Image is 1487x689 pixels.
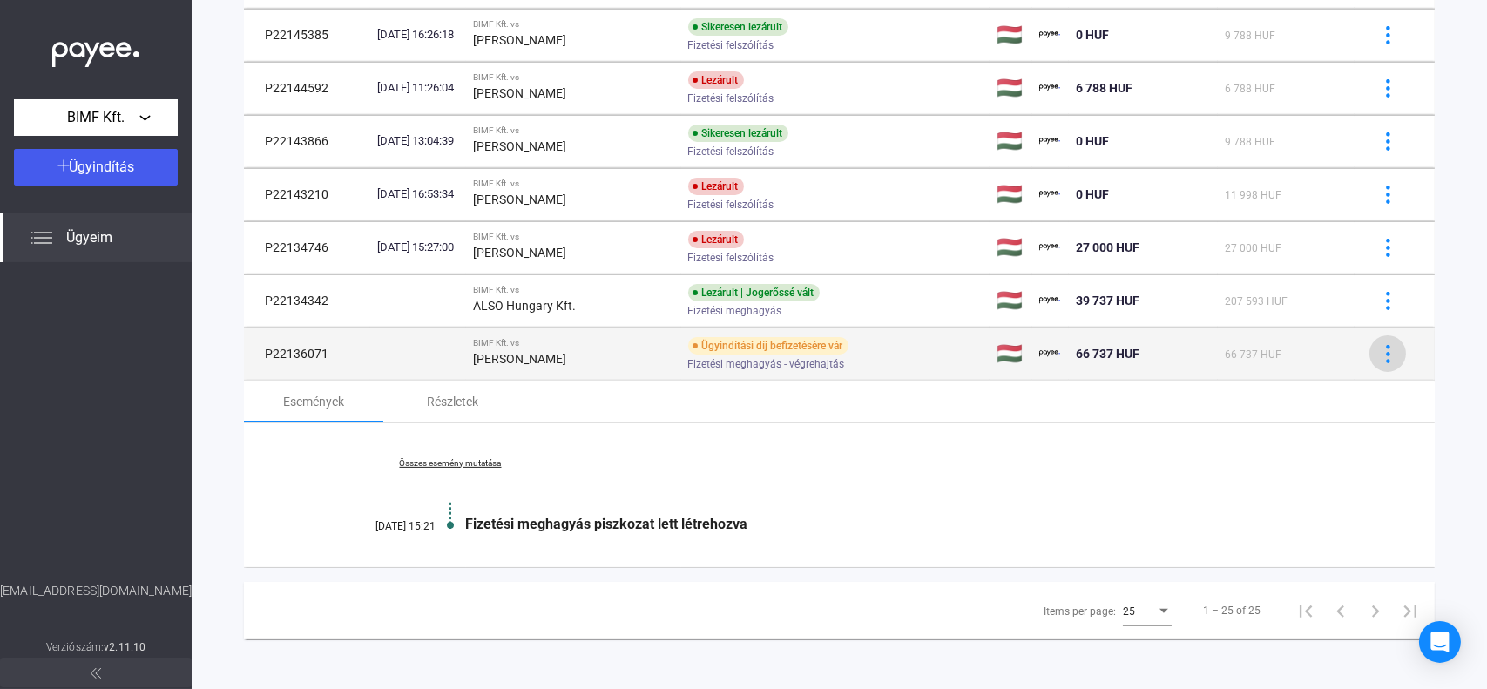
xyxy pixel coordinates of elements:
div: Sikeresen lezárult [688,18,788,36]
span: 6 788 HUF [1225,83,1275,95]
td: P22143210 [244,168,370,220]
td: 🇭🇺 [990,221,1032,274]
td: 🇭🇺 [990,62,1032,114]
img: more-blue [1379,292,1397,310]
td: 🇭🇺 [990,168,1032,220]
button: First page [1288,593,1323,628]
img: more-blue [1379,79,1397,98]
img: payee-logo [1039,237,1060,258]
mat-select: Items per page: [1123,600,1172,621]
img: arrow-double-left-grey.svg [91,668,101,679]
img: more-blue [1379,132,1397,151]
div: BIMF Kft. vs [473,285,674,295]
div: Fizetési meghagyás piszkozat lett létrehozva [465,516,1348,532]
td: 🇭🇺 [990,9,1032,61]
div: 1 – 25 of 25 [1203,600,1261,621]
button: more-blue [1369,70,1406,106]
span: Fizetési felszólítás [688,35,774,56]
div: Lezárult | Jogerőssé vált [688,284,820,301]
span: 207 593 HUF [1225,295,1288,307]
td: 🇭🇺 [990,274,1032,327]
strong: [PERSON_NAME] [473,33,566,47]
td: P22134746 [244,221,370,274]
span: Fizetési felszólítás [688,88,774,109]
button: Previous page [1323,593,1358,628]
span: Fizetési meghagyás - végrehajtás [688,354,845,375]
button: Last page [1393,593,1428,628]
div: BIMF Kft. vs [473,72,674,83]
span: Fizetési felszólítás [688,194,774,215]
div: BIMF Kft. vs [473,338,674,348]
img: payee-logo [1039,131,1060,152]
span: 6 788 HUF [1076,81,1132,95]
span: 0 HUF [1076,28,1109,42]
span: 0 HUF [1076,134,1109,148]
span: 66 737 HUF [1076,347,1139,361]
span: 0 HUF [1076,187,1109,201]
td: P22145385 [244,9,370,61]
img: payee-logo [1039,78,1060,98]
div: Események [283,391,344,412]
img: payee-logo [1039,24,1060,45]
div: [DATE] 16:53:34 [377,186,459,203]
div: [DATE] 11:26:04 [377,79,459,97]
button: more-blue [1369,17,1406,53]
img: plus-white.svg [57,159,70,172]
span: Ügyeim [66,227,112,248]
td: 🇭🇺 [990,115,1032,167]
img: list.svg [31,227,52,248]
span: 27 000 HUF [1076,240,1139,254]
div: BIMF Kft. vs [473,125,674,136]
div: Lezárult [688,231,744,248]
img: payee-logo [1039,290,1060,311]
span: Fizetési felszólítás [688,247,774,268]
div: BIMF Kft. vs [473,19,674,30]
img: more-blue [1379,345,1397,363]
button: more-blue [1369,335,1406,372]
button: more-blue [1369,229,1406,266]
div: [DATE] 15:27:00 [377,239,459,256]
span: 25 [1123,605,1135,618]
td: 🇭🇺 [990,328,1032,380]
span: 9 788 HUF [1225,30,1275,42]
div: Sikeresen lezárult [688,125,788,142]
strong: [PERSON_NAME] [473,139,566,153]
div: [DATE] 13:04:39 [377,132,459,150]
strong: v2.11.10 [104,641,145,653]
td: P22144592 [244,62,370,114]
a: Összes esemény mutatása [331,458,570,469]
div: Lezárult [688,71,744,89]
span: 9 788 HUF [1225,136,1275,148]
span: 11 998 HUF [1225,189,1281,201]
img: more-blue [1379,239,1397,257]
div: [DATE] 15:21 [331,520,436,532]
button: BIMF Kft. [14,99,178,136]
img: white-payee-white-dot.svg [52,32,139,68]
td: P22134342 [244,274,370,327]
div: Lezárult [688,178,744,195]
button: more-blue [1369,123,1406,159]
div: BIMF Kft. vs [473,179,674,189]
span: Fizetési felszólítás [688,141,774,162]
div: Items per page: [1044,601,1116,622]
td: P22143866 [244,115,370,167]
div: Részletek [428,391,479,412]
span: Ügyindítás [70,159,135,175]
strong: [PERSON_NAME] [473,193,566,206]
div: [DATE] 16:26:18 [377,26,459,44]
strong: [PERSON_NAME] [473,352,566,366]
span: 66 737 HUF [1225,348,1281,361]
img: more-blue [1379,186,1397,204]
div: BIMF Kft. vs [473,232,674,242]
span: 39 737 HUF [1076,294,1139,307]
button: Ügyindítás [14,149,178,186]
button: more-blue [1369,282,1406,319]
strong: [PERSON_NAME] [473,246,566,260]
span: Fizetési meghagyás [688,301,782,321]
button: more-blue [1369,176,1406,213]
button: Next page [1358,593,1393,628]
div: Ügyindítási díj befizetésére vár [688,337,848,355]
strong: [PERSON_NAME] [473,86,566,100]
img: payee-logo [1039,343,1060,364]
img: payee-logo [1039,184,1060,205]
